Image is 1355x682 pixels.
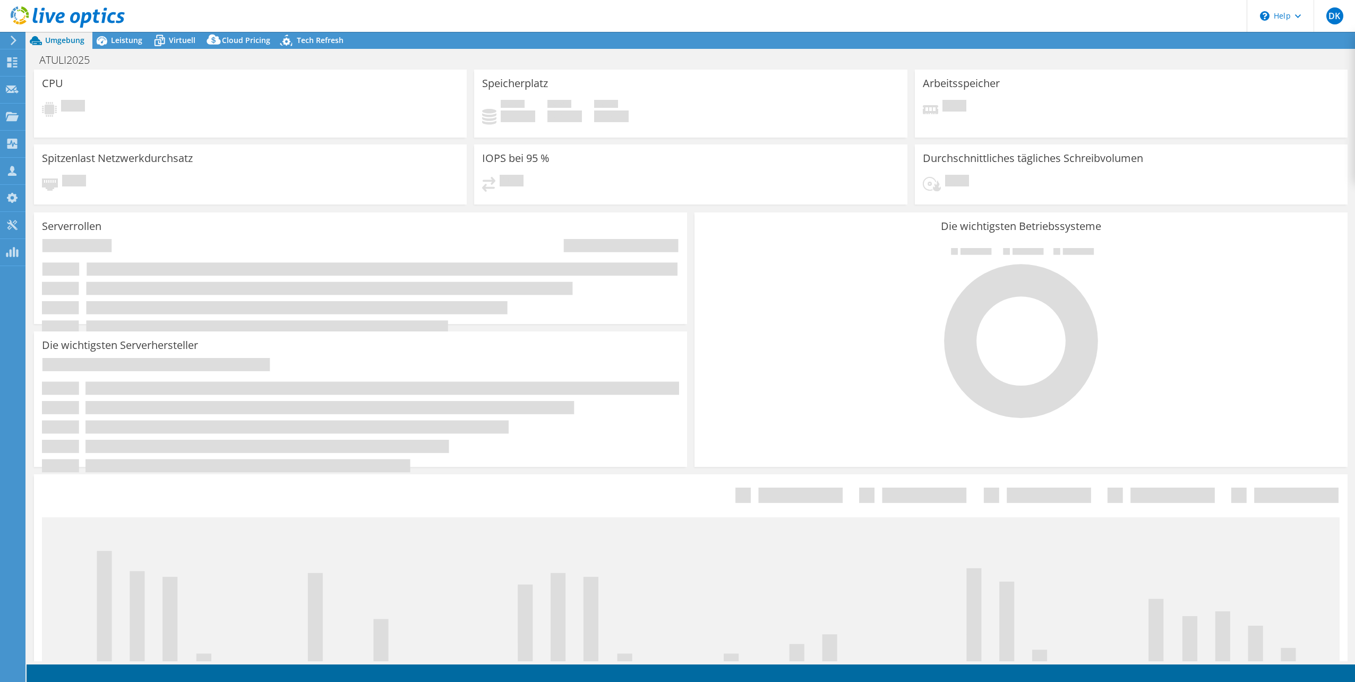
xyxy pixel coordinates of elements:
[482,78,548,89] h3: Speicherplatz
[594,110,629,122] h4: 0 GiB
[297,35,344,45] span: Tech Refresh
[923,152,1143,164] h3: Durchschnittliches tägliches Schreibvolumen
[222,35,270,45] span: Cloud Pricing
[547,100,571,110] span: Verfügbar
[42,339,198,351] h3: Die wichtigsten Serverhersteller
[1260,11,1270,21] svg: \n
[111,35,142,45] span: Leistung
[702,220,1340,232] h3: Die wichtigsten Betriebssysteme
[923,78,1000,89] h3: Arbeitsspeicher
[482,152,550,164] h3: IOPS bei 95 %
[501,110,535,122] h4: 0 GiB
[42,78,63,89] h3: CPU
[594,100,618,110] span: Insgesamt
[45,35,84,45] span: Umgebung
[945,175,969,189] span: Ausstehend
[169,35,195,45] span: Virtuell
[500,175,524,189] span: Ausstehend
[42,220,101,232] h3: Serverrollen
[547,110,582,122] h4: 0 GiB
[35,54,106,66] h1: ATULI2025
[942,100,966,114] span: Ausstehend
[62,175,86,189] span: Ausstehend
[42,152,193,164] h3: Spitzenlast Netzwerkdurchsatz
[1326,7,1343,24] span: DK
[501,100,525,110] span: Belegt
[61,100,85,114] span: Ausstehend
